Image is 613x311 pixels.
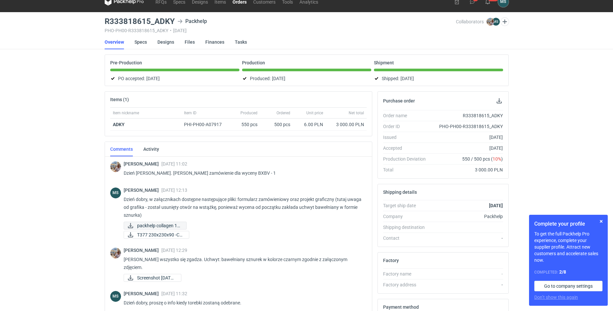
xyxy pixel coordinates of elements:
figcaption: MS [110,291,121,302]
button: Edit collaborators [500,17,509,26]
span: [DATE] [272,75,285,82]
span: Item nickname [113,110,139,116]
div: PHO-PH00-R333818615_ADKY [DATE] [105,28,456,33]
button: Skip for now [597,217,605,225]
div: PHI-PH00-A07917 [184,121,228,128]
div: Shipped: [374,75,503,82]
span: [DATE] 11:32 [161,291,187,296]
div: Issued [383,134,431,141]
div: [DATE] [431,145,503,151]
span: [DATE] [400,75,414,82]
div: Company [383,213,431,220]
div: 550 pcs [231,119,260,131]
p: Dzień dobry, w załącznikach dostępne następujące pliki: formularz zamówieniowy oraz projekt grafi... [124,195,361,219]
span: [DATE] 12:13 [161,188,187,193]
img: Michał Palasek [110,161,121,172]
div: Total [383,167,431,173]
a: Comments [110,142,133,156]
p: Shipment [374,60,394,65]
a: Tasks [235,35,247,49]
div: 3 000.00 PLN [328,121,364,128]
span: packhelp collagen 16... [137,222,181,229]
a: packhelp collagen 16... [124,222,187,230]
div: 6.00 PLN [296,121,323,128]
span: T377 230x230x90 -CO... [137,231,184,238]
p: Production [242,60,265,65]
h3: R333818615_ADKY [105,17,175,25]
div: - [431,235,503,241]
div: packhelp collagen 16.12.2024.pdf [124,222,187,230]
span: Item ID [184,110,196,116]
strong: [DATE] [489,203,503,208]
h2: Factory [383,258,399,263]
span: Screenshot [DATE]... [137,274,176,281]
p: Pre-Production [110,60,142,65]
span: [PERSON_NAME] [124,188,161,193]
div: R333818615_ADKY [431,112,503,119]
a: Finances [205,35,224,49]
div: Order name [383,112,431,119]
h1: Complete your profile [534,220,603,228]
div: Factory name [383,271,431,277]
a: Screenshot [DATE]... [124,274,181,282]
div: Contact [383,235,431,241]
p: [PERSON_NAME] wszystko się zgadza. Uchwyt: bawełniany sznurek w kolorze czarnym zgodnie z załączo... [124,255,361,271]
h2: Purchase order [383,98,415,103]
div: - [431,281,503,288]
div: Completed: [534,269,603,276]
div: 500 pcs [260,119,293,131]
span: Ordered [276,110,290,116]
img: Michał Palasek [110,248,121,258]
button: Don’t show this again [534,294,578,300]
span: Produced [240,110,257,116]
span: [DATE] 12:29 [161,248,187,253]
div: T377 230x230x90 -COLLAGEN - projekt-1.pdf [124,231,189,239]
div: Michał Sokołowski [110,188,121,198]
span: 550 / 500 pcs ( ) [462,156,503,162]
img: Michał Palasek [486,18,494,26]
div: PO accepted: [110,75,239,82]
a: Overview [105,35,124,49]
a: Go to company settings [534,281,603,291]
div: Packhelp [431,213,503,220]
strong: 2 / 8 [559,269,566,275]
p: Dzień [PERSON_NAME]. [PERSON_NAME] zamówienie dla wyceny BXBV - 1 [124,169,361,177]
span: Collaborators [456,19,484,24]
span: [DATE] 11:02 [161,161,187,167]
div: Order ID [383,123,431,130]
span: • [170,28,172,33]
span: [PERSON_NAME] [124,291,161,296]
div: Production Deviation [383,156,431,162]
a: Activity [143,142,159,156]
div: Accepted [383,145,431,151]
h2: Payment method [383,304,419,310]
div: Target ship date [383,202,431,209]
span: Net total [349,110,364,116]
div: - [431,271,503,277]
button: Download PO [495,97,503,105]
a: T377 230x230x90 -CO... [124,231,189,239]
div: Factory address [383,281,431,288]
div: Screenshot 2024-12-16 at 12.19.33.png [124,274,181,282]
div: Packhelp [177,17,207,25]
a: Files [185,35,195,49]
h2: Items (1) [110,97,129,102]
a: ADKY [113,122,125,127]
span: [DATE] [146,75,160,82]
div: PHO-PH00-R333818615_ADKY [431,123,503,130]
a: Designs [157,35,174,49]
p: Dzień dobry, proszę o info kiedy torebki zostaną odebrane. [124,299,361,307]
span: Unit price [306,110,323,116]
h2: Shipping details [383,189,417,195]
p: To get the full Packhelp Pro experience, complete your supplier profile. Attract new customers an... [534,231,603,263]
figcaption: MS [110,188,121,198]
div: Shipping destination [383,224,431,231]
span: [PERSON_NAME] [124,248,161,253]
span: 10% [493,156,501,162]
div: Michał Sokołowski [110,291,121,302]
div: 3 000.00 PLN [431,167,503,173]
a: Specs [134,35,147,49]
